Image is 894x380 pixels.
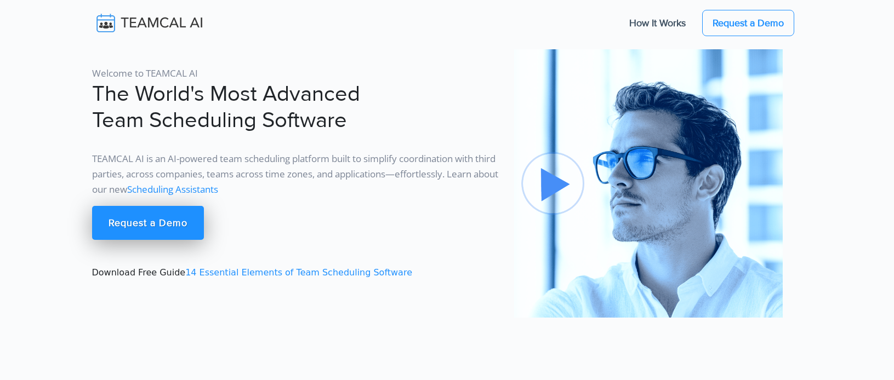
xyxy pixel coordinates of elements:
[618,11,697,34] a: How It Works
[92,66,501,81] p: Welcome to TEAMCAL AI
[127,183,218,195] a: Scheduling Assistants
[514,49,783,318] img: pic
[92,151,501,197] p: TEAMCAL AI is an AI-powered team scheduling platform built to simplify coordination with third pa...
[86,49,508,318] div: Download Free Guide
[92,81,501,134] h1: The World's Most Advanced Team Scheduling Software
[185,267,412,278] a: 14 Essential Elements of Team Scheduling Software
[702,10,794,36] a: Request a Demo
[92,206,204,240] a: Request a Demo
